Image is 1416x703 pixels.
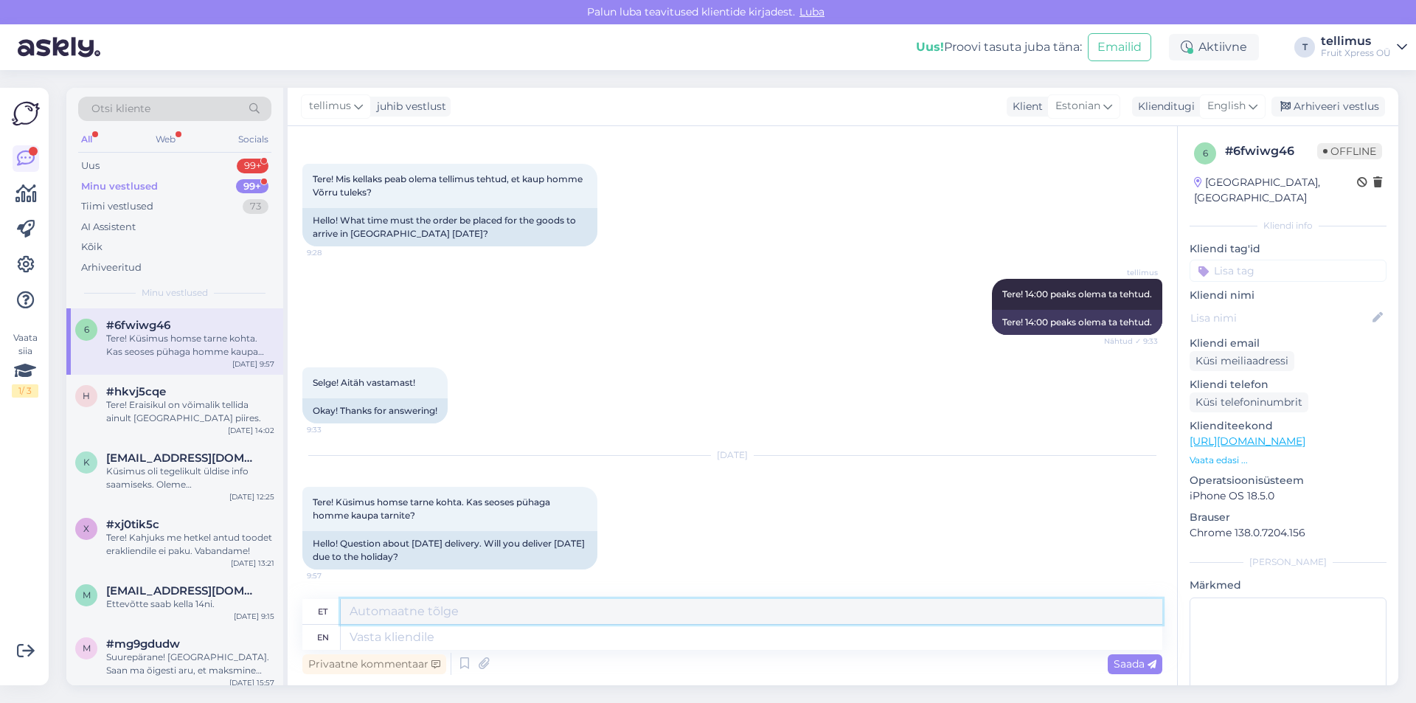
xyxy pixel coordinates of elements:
[81,240,103,254] div: Kõik
[12,331,38,398] div: Vaata siia
[1203,148,1208,159] span: 6
[307,570,362,581] span: 9:57
[231,558,274,569] div: [DATE] 13:21
[302,531,597,569] div: Hello! Question about [DATE] delivery. Will you deliver [DATE] due to the holiday?
[1190,288,1386,303] p: Kliendi nimi
[106,398,274,425] div: Tere! Eraisikul on võimalik tellida ainult [GEOGRAPHIC_DATA] piires.
[1207,98,1246,114] span: English
[313,377,415,388] span: Selge! Aitäh vastamast!
[106,584,260,598] span: meelike.liiv@gmail.com
[1114,657,1156,671] span: Saada
[229,677,274,688] div: [DATE] 15:57
[1190,260,1386,282] input: Lisa tag
[1190,241,1386,257] p: Kliendi tag'id
[1190,392,1308,412] div: Küsi telefoninumbrit
[84,324,89,335] span: 6
[1190,510,1386,525] p: Brauser
[318,599,327,624] div: et
[916,38,1082,56] div: Proovi tasuta juba täna:
[1194,175,1357,206] div: [GEOGRAPHIC_DATA], [GEOGRAPHIC_DATA]
[1190,351,1294,371] div: Küsi meiliaadressi
[106,637,180,651] span: #mg9gdudw
[1190,418,1386,434] p: Klienditeekond
[1294,37,1315,58] div: T
[795,5,829,18] span: Luba
[1190,377,1386,392] p: Kliendi telefon
[1190,310,1370,326] input: Lisa nimi
[234,611,274,622] div: [DATE] 9:15
[83,589,91,600] span: m
[12,384,38,398] div: 1 / 3
[1088,33,1151,61] button: Emailid
[1169,34,1259,60] div: Aktiivne
[309,98,351,114] span: tellimus
[228,425,274,436] div: [DATE] 14:02
[302,654,446,674] div: Privaatne kommentaar
[1321,47,1391,59] div: Fruit Xpress OÜ
[81,220,136,235] div: AI Assistent
[12,100,40,128] img: Askly Logo
[1225,142,1317,160] div: # 6fwiwg46
[1002,288,1152,299] span: Tere! 14:00 peaks olema ta tehtud.
[916,40,944,54] b: Uus!
[91,101,150,117] span: Otsi kliente
[1007,99,1043,114] div: Klient
[81,159,100,173] div: Uus
[243,199,268,214] div: 73
[371,99,446,114] div: juhib vestlust
[1317,143,1382,159] span: Offline
[1190,578,1386,593] p: Märkmed
[235,130,271,149] div: Socials
[1190,525,1386,541] p: Chrome 138.0.7204.156
[78,130,95,149] div: All
[106,332,274,359] div: Tere! Küsimus homse tarne kohta. Kas seoses pühaga homme kaupa tarnite?
[83,457,90,468] span: k
[81,199,153,214] div: Tiimi vestlused
[1190,336,1386,351] p: Kliendi email
[106,531,274,558] div: Tere! Kahjuks me hetkel antud toodet erakliendile ei paku. Vabandame!
[1321,35,1407,59] a: tellimusFruit Xpress OÜ
[302,398,448,423] div: Okay! Thanks for answering!
[106,465,274,491] div: Küsimus oli tegelikult üldise info saamiseks. Oleme raamatupidamisbüroo ning sooviksime koostada ...
[1103,267,1158,278] span: tellimus
[313,173,585,198] span: Tere! Mis kellaks peab olema tellimus tehtud, et kaup homme Võrru tuleks?
[1321,35,1391,47] div: tellimus
[1190,488,1386,504] p: iPhone OS 18.5.0
[106,385,166,398] span: #hkvj5cqe
[1103,336,1158,347] span: Nähtud ✓ 9:33
[317,625,329,650] div: en
[83,643,91,654] span: m
[83,390,90,401] span: h
[302,208,597,246] div: Hello! What time must the order be placed for the goods to arrive in [GEOGRAPHIC_DATA] [DATE]?
[106,319,170,332] span: #6fwiwg46
[153,130,178,149] div: Web
[1190,454,1386,467] p: Vaata edasi ...
[229,491,274,502] div: [DATE] 12:25
[106,651,274,677] div: Suurepärane! [GEOGRAPHIC_DATA]. Saan ma õigesti aru, et maksmine toimub koheselt, kui tellimus si...
[307,424,362,435] span: 9:33
[83,523,89,534] span: x
[106,598,274,611] div: Ettevõtte saab kella 14ni.
[232,359,274,370] div: [DATE] 9:57
[236,179,268,194] div: 99+
[1190,434,1305,448] a: [URL][DOMAIN_NAME]
[142,286,208,299] span: Minu vestlused
[81,260,142,275] div: Arhiveeritud
[302,449,1162,462] div: [DATE]
[106,451,260,465] span: kerli@chk.ee
[1055,98,1100,114] span: Estonian
[992,310,1162,335] div: Tere! 14:00 peaks olema ta tehtud.
[1190,555,1386,569] div: [PERSON_NAME]
[313,496,552,521] span: Tere! Küsimus homse tarne kohta. Kas seoses pühaga homme kaupa tarnite?
[1190,473,1386,488] p: Operatsioonisüsteem
[81,179,158,194] div: Minu vestlused
[1271,97,1385,117] div: Arhiveeri vestlus
[237,159,268,173] div: 99+
[307,247,362,258] span: 9:28
[1132,99,1195,114] div: Klienditugi
[106,518,159,531] span: #xj0tik5c
[1190,219,1386,232] div: Kliendi info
